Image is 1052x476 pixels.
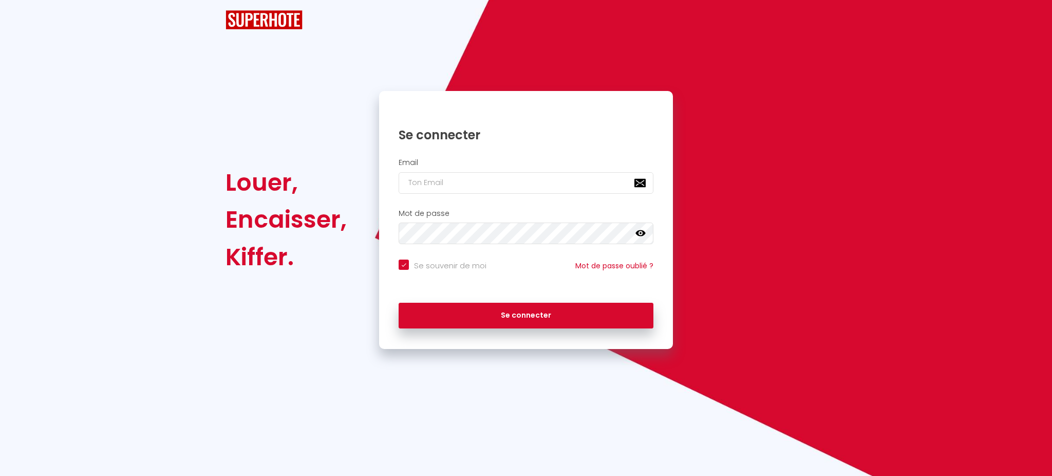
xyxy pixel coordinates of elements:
input: Ton Email [399,172,653,194]
img: SuperHote logo [226,10,303,29]
div: Encaisser, [226,201,347,238]
h2: Mot de passe [399,209,653,218]
h1: Se connecter [399,127,653,143]
div: Kiffer. [226,239,347,276]
button: Se connecter [399,303,653,328]
h2: Email [399,158,653,167]
div: Louer, [226,164,347,201]
a: Mot de passe oublié ? [575,261,653,271]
